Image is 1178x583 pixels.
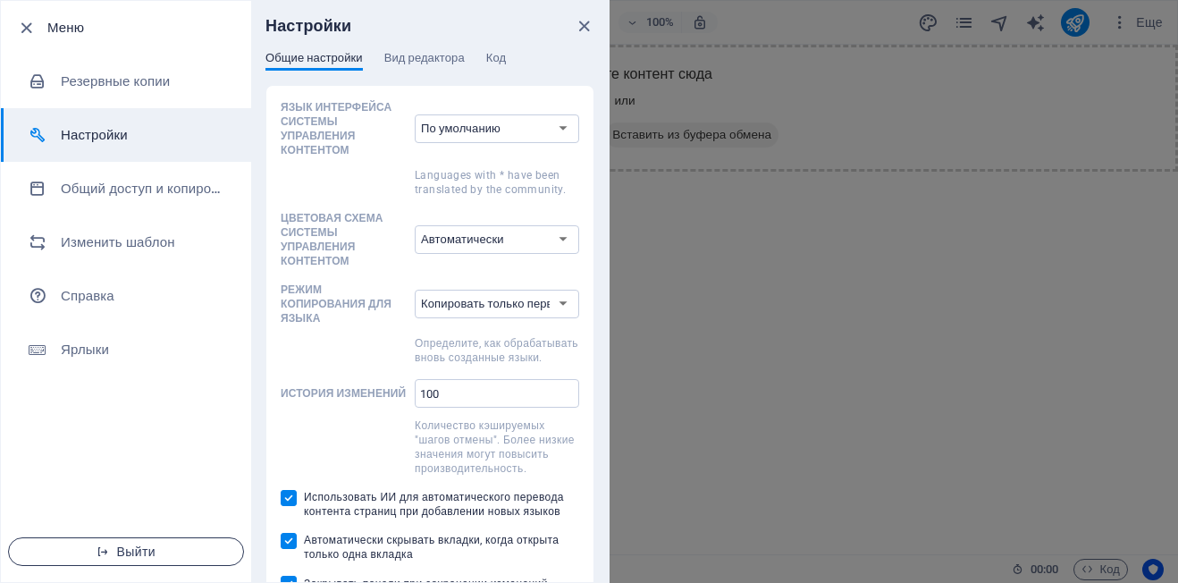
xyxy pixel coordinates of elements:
[265,47,363,72] span: Общие настройки
[61,339,226,360] h6: Ярлыки
[61,71,226,92] h6: Резервные копии
[304,490,579,519] span: Использовать ИИ для автоматического перевода контента страниц при добавлении новых языков
[61,285,226,307] h6: Справка
[384,47,465,72] span: Вид редактора
[281,211,408,268] p: Цветовая схема системы управления контентом
[61,232,226,253] h6: Изменить шаблон
[400,78,526,103] span: Добавить элементы
[415,168,579,197] p: Languages with * have been translated by the community.
[8,537,244,566] button: Выйти
[415,114,579,143] select: Язык интерфейса системы управления контентомLanguages with * have been translated by the community.
[1,269,251,323] a: Справка
[534,78,707,103] span: Вставить из буфера обмена
[415,290,579,318] select: Режим копирования для языкаОпределите, как обрабатывать вновь созданные языки.
[265,15,351,37] h6: Настройки
[281,283,408,325] p: Режим копирования для языка
[304,533,579,562] span: Автоматически скрывать вкладки, когда открыта только одна вкладка
[573,15,594,37] button: close
[47,17,237,38] h6: Меню
[265,51,594,85] div: Настройки
[61,124,226,146] h6: Настройки
[415,418,579,476] p: Количество кэшируемых "шагов отмены". Более низкие значения могут повысить производительность.
[486,47,506,72] span: Код
[281,100,408,157] p: Язык интерфейса системы управления контентом
[23,545,229,559] span: Выйти
[281,386,408,401] p: История изменений
[61,178,226,199] h6: Общий доступ и копирование сайта
[415,379,579,408] input: История измененийКоличество кэшируемых "шагов отмены". Более низкие значения могут повысить произ...
[415,336,579,365] p: Определите, как обрабатывать вновь созданные языки.
[415,225,579,254] select: Цветовая схема системы управления контентом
